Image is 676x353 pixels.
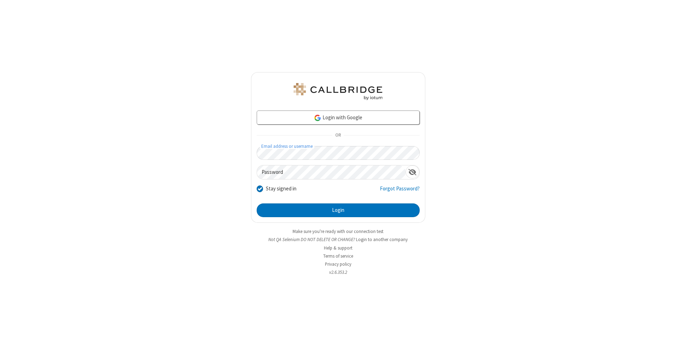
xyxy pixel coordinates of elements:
a: Forgot Password? [380,185,420,198]
a: Help & support [324,245,352,251]
input: Email address or username [257,146,420,160]
button: Login [257,203,420,218]
iframe: Chat [658,335,671,348]
a: Login with Google [257,111,420,125]
img: QA Selenium DO NOT DELETE OR CHANGE [292,83,384,100]
span: OR [332,131,344,140]
div: Show password [406,165,419,178]
button: Login to another company [356,236,408,243]
li: v2.6.353.2 [251,269,425,276]
img: google-icon.png [314,114,321,122]
a: Privacy policy [325,261,351,267]
label: Stay signed in [266,185,296,193]
li: Not QA Selenium DO NOT DELETE OR CHANGE? [251,236,425,243]
a: Make sure you're ready with our connection test [293,228,383,234]
a: Terms of service [323,253,353,259]
input: Password [257,165,406,179]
